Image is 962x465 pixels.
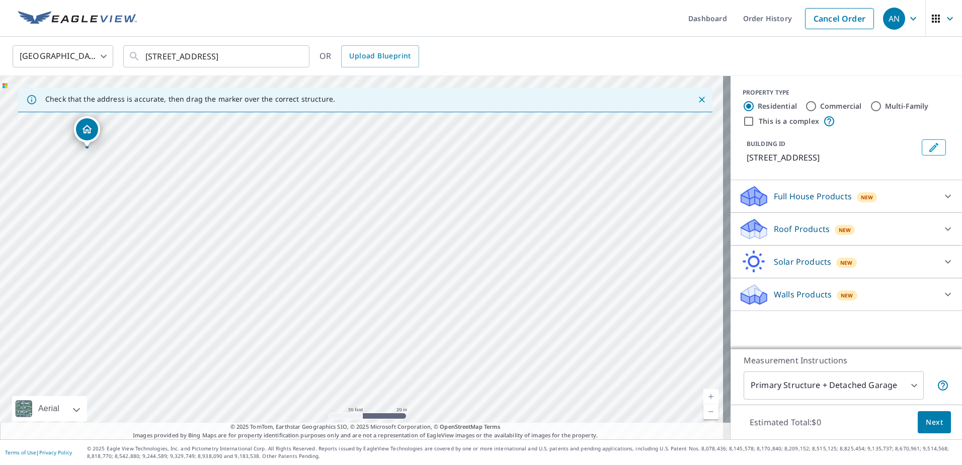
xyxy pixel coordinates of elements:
[758,101,797,111] label: Residential
[13,42,113,70] div: [GEOGRAPHIC_DATA]
[742,411,829,433] p: Estimated Total: $0
[839,226,851,234] span: New
[703,389,718,404] a: Current Level 19, Zoom In
[885,101,929,111] label: Multi-Family
[739,250,954,274] div: Solar ProductsNew
[743,88,950,97] div: PROPERTY TYPE
[841,291,853,299] span: New
[5,449,36,456] a: Terms of Use
[774,256,831,268] p: Solar Products
[744,354,949,366] p: Measurement Instructions
[484,423,501,430] a: Terms
[883,8,905,30] div: AN
[937,379,949,392] span: Your report will include the primary structure and a detached garage if one exists.
[918,411,951,434] button: Next
[5,449,72,455] p: |
[922,139,946,156] button: Edit building 1
[230,423,501,431] span: © 2025 TomTom, Earthstar Geographics SIO, © 2025 Microsoft Corporation, ©
[35,396,62,421] div: Aerial
[774,288,832,300] p: Walls Products
[341,45,419,67] a: Upload Blueprint
[739,282,954,306] div: Walls ProductsNew
[861,193,873,201] span: New
[703,404,718,419] a: Current Level 19, Zoom Out
[349,50,411,62] span: Upload Blueprint
[145,42,289,70] input: Search by address or latitude-longitude
[774,223,830,235] p: Roof Products
[759,116,819,126] label: This is a complex
[739,184,954,208] div: Full House ProductsNew
[739,217,954,241] div: Roof ProductsNew
[87,445,957,460] p: © 2025 Eagle View Technologies, Inc. and Pictometry International Corp. All Rights Reserved. Repo...
[440,423,482,430] a: OpenStreetMap
[319,45,419,67] div: OR
[774,190,852,202] p: Full House Products
[747,139,785,148] p: BUILDING ID
[744,371,924,400] div: Primary Structure + Detached Garage
[820,101,862,111] label: Commercial
[39,449,72,456] a: Privacy Policy
[926,416,943,429] span: Next
[45,95,335,104] p: Check that the address is accurate, then drag the marker over the correct structure.
[805,8,874,29] a: Cancel Order
[74,116,100,147] div: Dropped pin, building 1, Residential property, 18314 E 1700th Ave Teutopolis, IL 62467
[747,151,918,164] p: [STREET_ADDRESS]
[18,11,137,26] img: EV Logo
[12,396,87,421] div: Aerial
[840,259,853,267] span: New
[695,93,708,106] button: Close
